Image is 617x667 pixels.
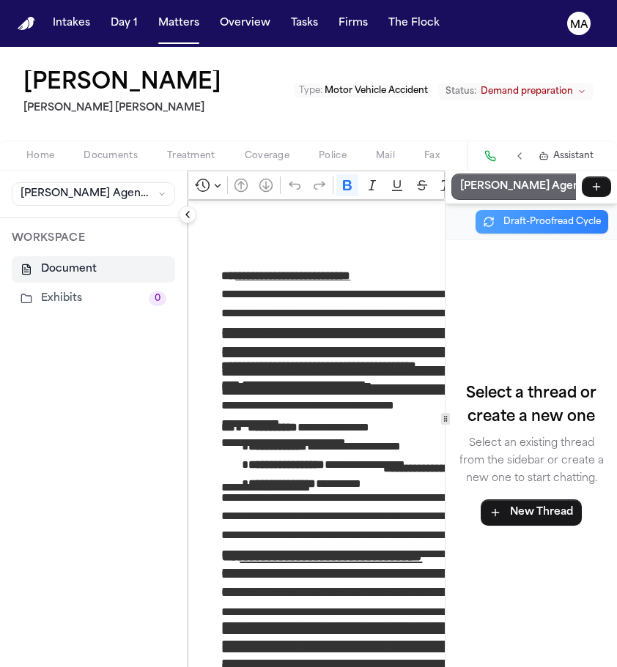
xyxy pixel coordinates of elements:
button: Assistant [539,150,594,162]
span: Status: [446,86,476,97]
button: Tasks [285,10,324,37]
span: Fax [424,150,440,162]
span: Coverage [245,150,289,162]
button: Matters [152,10,205,37]
span: Assistant [553,150,594,162]
button: Edit Type: Motor Vehicle Accident [295,83,432,98]
h1: [PERSON_NAME] [23,70,221,97]
button: The Flock [383,10,446,37]
span: Police [319,150,347,162]
button: Firms [333,10,374,37]
h2: [PERSON_NAME] [PERSON_NAME] [23,100,227,117]
span: Documents [84,150,138,162]
button: New Thread [481,499,582,526]
button: Make a Call [480,146,500,166]
span: Motor Vehicle Accident [325,86,428,95]
span: Home [26,150,54,162]
p: Select an existing thread from the sidebar or create a new one to start chatting. [457,435,605,488]
div: Editor toolbar [188,171,445,200]
button: Collapse sidebar [179,206,196,223]
span: Treatment [167,150,215,162]
span: Demand preparation [481,86,573,97]
button: Day 1 [105,10,144,37]
p: WORKSPACE [12,230,175,247]
img: Finch Logo [18,17,35,31]
span: Mail [376,150,395,162]
h4: Select a thread or create a new one [457,382,605,429]
span: 0 [149,291,166,306]
button: Intakes [47,10,96,37]
a: Home [18,17,35,31]
button: Exhibits0 [12,286,175,312]
button: Edit matter name [23,70,221,97]
button: Overview [214,10,276,37]
button: Document [12,256,175,283]
button: [PERSON_NAME] Agent Demand [12,182,175,206]
button: Change status from Demand preparation [438,83,594,100]
button: Draft-Proofread Cycle [476,210,608,234]
span: Type : [299,86,322,95]
span: Draft-Proofread Cycle [503,216,601,228]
